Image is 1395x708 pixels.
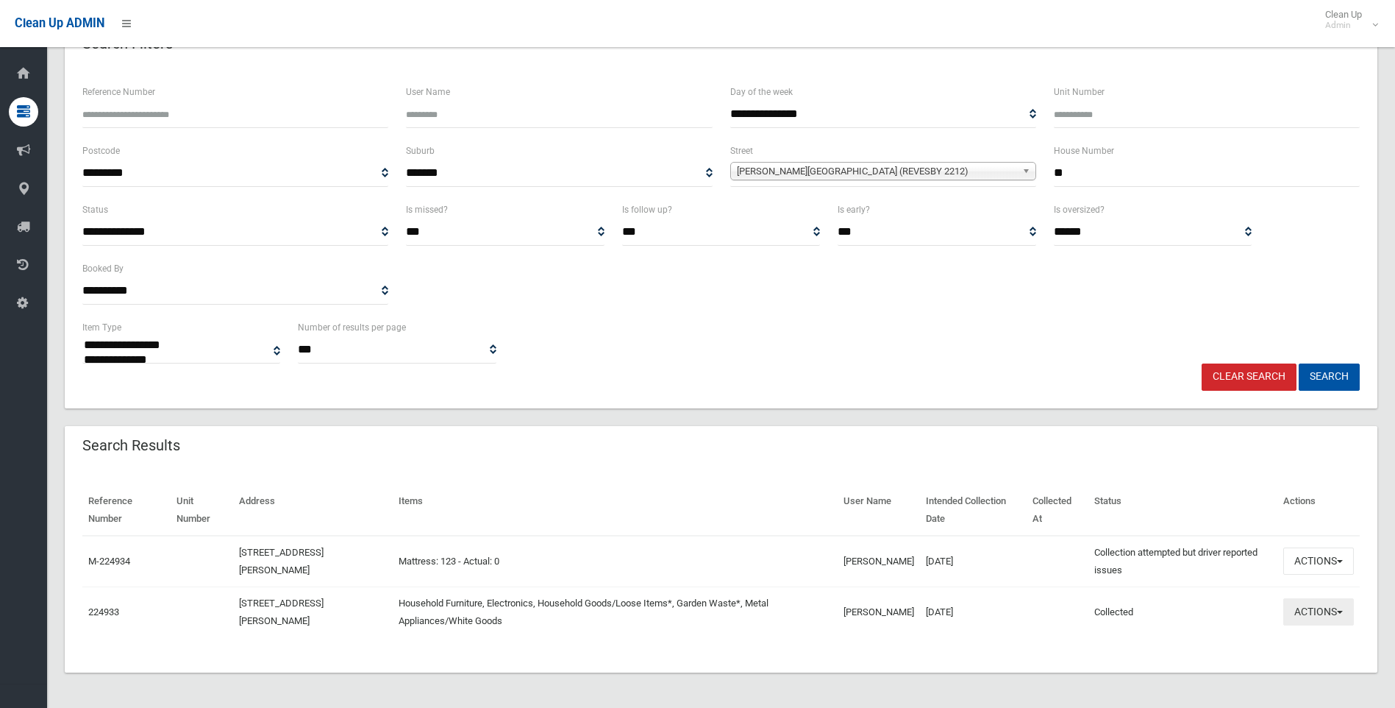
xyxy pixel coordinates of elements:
[838,536,920,587] td: [PERSON_NAME]
[1318,9,1377,31] span: Clean Up
[88,556,130,567] a: M-224934
[1202,364,1296,391] a: Clear Search
[393,587,838,637] td: Household Furniture, Electronics, Household Goods/Loose Items*, Garden Waste*, Metal Appliances/W...
[1277,485,1360,536] th: Actions
[838,485,920,536] th: User Name
[82,485,171,536] th: Reference Number
[920,536,1027,587] td: [DATE]
[298,319,406,336] label: Number of results per page
[239,598,324,626] a: [STREET_ADDRESS][PERSON_NAME]
[239,547,324,576] a: [STREET_ADDRESS][PERSON_NAME]
[838,587,920,637] td: [PERSON_NAME]
[1283,598,1354,626] button: Actions
[1299,364,1360,391] button: Search
[730,143,753,159] label: Street
[1054,202,1105,218] label: Is oversized?
[920,587,1027,637] td: [DATE]
[15,16,104,30] span: Clean Up ADMIN
[1054,143,1114,159] label: House Number
[65,431,198,460] header: Search Results
[1088,485,1277,536] th: Status
[393,536,838,587] td: Mattress: 123 - Actual: 0
[406,84,450,100] label: User Name
[88,606,119,617] a: 224933
[406,143,435,159] label: Suburb
[730,84,793,100] label: Day of the week
[1283,548,1354,575] button: Actions
[82,143,120,159] label: Postcode
[1088,536,1277,587] td: Collection attempted but driver reported issues
[1325,20,1362,31] small: Admin
[82,319,121,336] label: Item Type
[171,485,233,536] th: Unit Number
[737,163,1016,180] span: [PERSON_NAME][GEOGRAPHIC_DATA] (REVESBY 2212)
[393,485,838,536] th: Items
[1088,587,1277,637] td: Collected
[838,202,870,218] label: Is early?
[1027,485,1088,536] th: Collected At
[406,202,448,218] label: Is missed?
[82,84,155,100] label: Reference Number
[82,202,108,218] label: Status
[233,485,393,536] th: Address
[622,202,672,218] label: Is follow up?
[82,261,124,277] label: Booked By
[1054,84,1105,100] label: Unit Number
[920,485,1027,536] th: Intended Collection Date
